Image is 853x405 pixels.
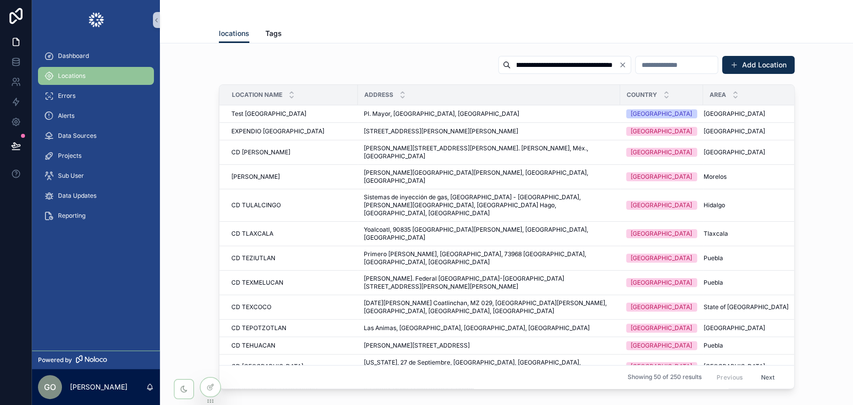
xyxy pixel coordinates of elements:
a: Yoalcoatl, 90835 [GEOGRAPHIC_DATA][PERSON_NAME], [GEOGRAPHIC_DATA], [GEOGRAPHIC_DATA] [364,226,614,242]
a: Add Location [722,56,795,74]
span: Errors [58,92,75,100]
a: [US_STATE], 27 de Septiembre, [GEOGRAPHIC_DATA], [GEOGRAPHIC_DATA], [GEOGRAPHIC_DATA] [364,359,614,375]
span: Showing 50 of 250 results [628,373,702,381]
a: CD TEXMELUCAN [231,279,352,287]
a: [GEOGRAPHIC_DATA] [626,172,697,181]
a: [GEOGRAPHIC_DATA] [626,303,697,312]
a: CD TLAXCALA [231,230,352,238]
a: [GEOGRAPHIC_DATA] [626,341,697,350]
a: Tags [265,24,282,44]
div: [GEOGRAPHIC_DATA] [631,254,692,263]
span: [PERSON_NAME][GEOGRAPHIC_DATA][PERSON_NAME], [GEOGRAPHIC_DATA], [GEOGRAPHIC_DATA] [364,169,614,185]
span: Reporting [58,212,85,220]
span: CD [PERSON_NAME] [231,148,290,156]
a: Powered by [32,351,160,369]
a: CD TEPOTZOTLAN [231,324,352,332]
span: Hidalgo [704,201,725,209]
span: Puebla [704,254,723,262]
span: Morelos [704,173,727,181]
span: CD TEXCOCO [231,303,271,311]
span: [STREET_ADDRESS][PERSON_NAME][PERSON_NAME] [364,127,518,135]
a: [GEOGRAPHIC_DATA] [704,127,799,135]
span: Alerts [58,112,74,120]
span: Data Updates [58,192,96,200]
a: Reporting [38,207,154,225]
div: [GEOGRAPHIC_DATA] [631,127,692,136]
a: Puebla [704,342,799,350]
span: CD TEXMELUCAN [231,279,283,287]
a: locations [219,24,249,43]
a: CD TEHUACAN [231,342,352,350]
span: [GEOGRAPHIC_DATA] [704,324,765,332]
span: Location Name [232,91,282,99]
a: [GEOGRAPHIC_DATA] [626,109,697,118]
div: [GEOGRAPHIC_DATA] [631,303,692,312]
a: Primero [PERSON_NAME], [GEOGRAPHIC_DATA], 73968 [GEOGRAPHIC_DATA], [GEOGRAPHIC_DATA], [GEOGRAPHIC... [364,250,614,266]
div: [GEOGRAPHIC_DATA] [631,341,692,350]
a: Errors [38,87,154,105]
span: [PERSON_NAME][STREET_ADDRESS] [364,342,470,350]
span: State of [GEOGRAPHIC_DATA] [704,303,789,311]
span: Las Animas, [GEOGRAPHIC_DATA], [GEOGRAPHIC_DATA], [GEOGRAPHIC_DATA] [364,324,590,332]
a: [PERSON_NAME][STREET_ADDRESS][PERSON_NAME]. [PERSON_NAME], Méx., [GEOGRAPHIC_DATA] [364,144,614,160]
span: [GEOGRAPHIC_DATA] [704,127,765,135]
span: CD TEPOTZOTLAN [231,324,286,332]
button: Next [754,369,782,385]
a: CD TEZIUTLAN [231,254,352,262]
p: [PERSON_NAME] [70,382,127,392]
a: CD [GEOGRAPHIC_DATA] [231,363,352,371]
a: State of [GEOGRAPHIC_DATA] [704,303,799,311]
a: [PERSON_NAME] [231,173,352,181]
div: [GEOGRAPHIC_DATA] [631,324,692,333]
span: Puebla [704,279,723,287]
span: [GEOGRAPHIC_DATA] [704,148,765,156]
span: CD TEHUACAN [231,342,275,350]
a: Sub User [38,167,154,185]
span: [PERSON_NAME]. Federal [GEOGRAPHIC_DATA]-[GEOGRAPHIC_DATA] [STREET_ADDRESS][PERSON_NAME][PERSON_N... [364,275,614,291]
a: Sistemas de inyección de gas, [GEOGRAPHIC_DATA] - [GEOGRAPHIC_DATA], [PERSON_NAME][GEOGRAPHIC_DAT... [364,193,614,217]
span: Data Sources [58,132,96,140]
span: Country [627,91,657,99]
a: Test [GEOGRAPHIC_DATA] [231,110,352,118]
a: CD [PERSON_NAME] [231,148,352,156]
div: [GEOGRAPHIC_DATA] [631,362,692,371]
a: [GEOGRAPHIC_DATA] [626,362,697,371]
a: [GEOGRAPHIC_DATA] [704,110,799,118]
a: Puebla [704,279,799,287]
a: [GEOGRAPHIC_DATA] [626,254,697,263]
a: Alerts [38,107,154,125]
a: Tlaxcala [704,230,799,238]
a: [GEOGRAPHIC_DATA] [626,148,697,157]
a: [STREET_ADDRESS][PERSON_NAME][PERSON_NAME] [364,127,614,135]
a: [DATE][PERSON_NAME] Coatlinchan, MZ 029, [GEOGRAPHIC_DATA][PERSON_NAME], [GEOGRAPHIC_DATA], [GEOG... [364,299,614,315]
button: Clear [619,61,631,69]
a: Morelos [704,173,799,181]
a: Dashboard [38,47,154,65]
div: [GEOGRAPHIC_DATA] [631,278,692,287]
a: [GEOGRAPHIC_DATA] [626,324,697,333]
span: Tags [265,28,282,38]
span: Projects [58,152,81,160]
span: Tlaxcala [704,230,728,238]
a: [GEOGRAPHIC_DATA] [704,363,799,371]
a: [GEOGRAPHIC_DATA] [626,229,697,238]
span: Puebla [704,342,723,350]
a: Pl. Mayor, [GEOGRAPHIC_DATA], [GEOGRAPHIC_DATA] [364,110,614,118]
span: CD [GEOGRAPHIC_DATA] [231,363,303,371]
span: Powered by [38,356,72,364]
div: [GEOGRAPHIC_DATA] [631,229,692,238]
span: Dashboard [58,52,89,60]
span: Pl. Mayor, [GEOGRAPHIC_DATA], [GEOGRAPHIC_DATA] [364,110,519,118]
span: CD TLAXCALA [231,230,273,238]
a: Hidalgo [704,201,799,209]
div: scrollable content [32,40,160,238]
span: Locations [58,72,85,80]
img: App logo [88,12,104,28]
span: [PERSON_NAME] [231,173,280,181]
span: locations [219,28,249,38]
a: [GEOGRAPHIC_DATA] [626,127,697,136]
